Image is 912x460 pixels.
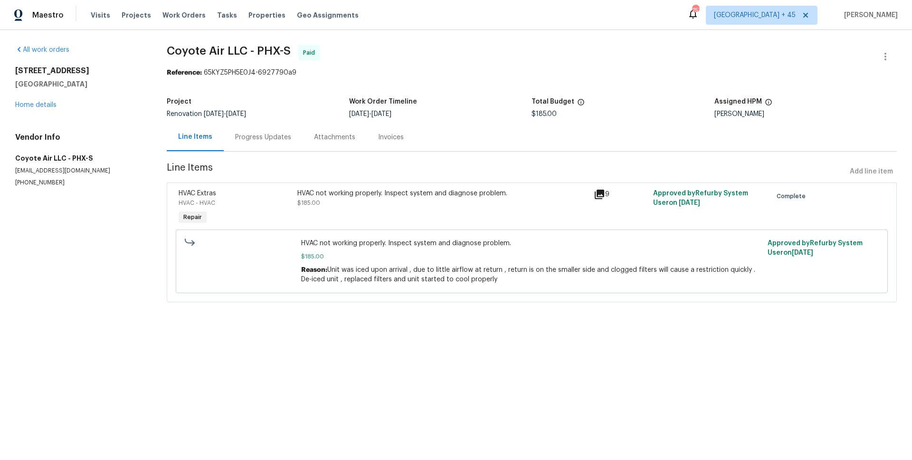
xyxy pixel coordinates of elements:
[765,98,772,111] span: The hpm assigned to this work order.
[15,79,144,89] h5: [GEOGRAPHIC_DATA]
[167,111,246,117] span: Renovation
[15,66,144,76] h2: [STREET_ADDRESS]
[371,111,391,117] span: [DATE]
[204,111,246,117] span: -
[297,10,359,20] span: Geo Assignments
[248,10,285,20] span: Properties
[217,12,237,19] span: Tasks
[532,111,557,117] span: $185.00
[714,111,897,117] div: [PERSON_NAME]
[15,167,144,175] p: [EMAIL_ADDRESS][DOMAIN_NAME]
[777,192,809,201] span: Complete
[178,132,212,142] div: Line Items
[692,6,699,15] div: 757
[235,133,291,142] div: Progress Updates
[91,10,110,20] span: Visits
[297,189,589,198] div: HVAC not working properly. Inspect system and diagnose problem.
[122,10,151,20] span: Projects
[714,10,796,20] span: [GEOGRAPHIC_DATA] + 45
[32,10,64,20] span: Maestro
[226,111,246,117] span: [DATE]
[15,133,144,142] h4: Vendor Info
[167,98,191,105] h5: Project
[301,252,762,261] span: $185.00
[15,102,57,108] a: Home details
[349,98,417,105] h5: Work Order Timeline
[301,267,327,273] span: Reason:
[167,68,897,77] div: 65KYZ5PH5E0J4-6927790a9
[679,200,700,206] span: [DATE]
[162,10,206,20] span: Work Orders
[15,47,69,53] a: All work orders
[179,190,216,197] span: HVAC Extras
[314,133,355,142] div: Attachments
[349,111,391,117] span: -
[180,212,206,222] span: Repair
[297,200,320,206] span: $185.00
[594,189,647,200] div: 9
[653,190,748,206] span: Approved by Refurby System User on
[167,45,291,57] span: Coyote Air LLC - PHX-S
[301,239,762,248] span: HVAC not working properly. Inspect system and diagnose problem.
[840,10,898,20] span: [PERSON_NAME]
[349,111,369,117] span: [DATE]
[15,153,144,163] h5: Coyote Air LLC - PHX-S
[714,98,762,105] h5: Assigned HPM
[378,133,404,142] div: Invoices
[532,98,574,105] h5: Total Budget
[179,200,215,206] span: HVAC - HVAC
[792,249,813,256] span: [DATE]
[303,48,319,57] span: Paid
[768,240,863,256] span: Approved by Refurby System User on
[301,267,755,283] span: Unit was iced upon arrival , due to little airflow at return , return is on the smaller side and ...
[577,98,585,111] span: The total cost of line items that have been proposed by Opendoor. This sum includes line items th...
[167,69,202,76] b: Reference:
[204,111,224,117] span: [DATE]
[167,163,846,181] span: Line Items
[15,179,144,187] p: [PHONE_NUMBER]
